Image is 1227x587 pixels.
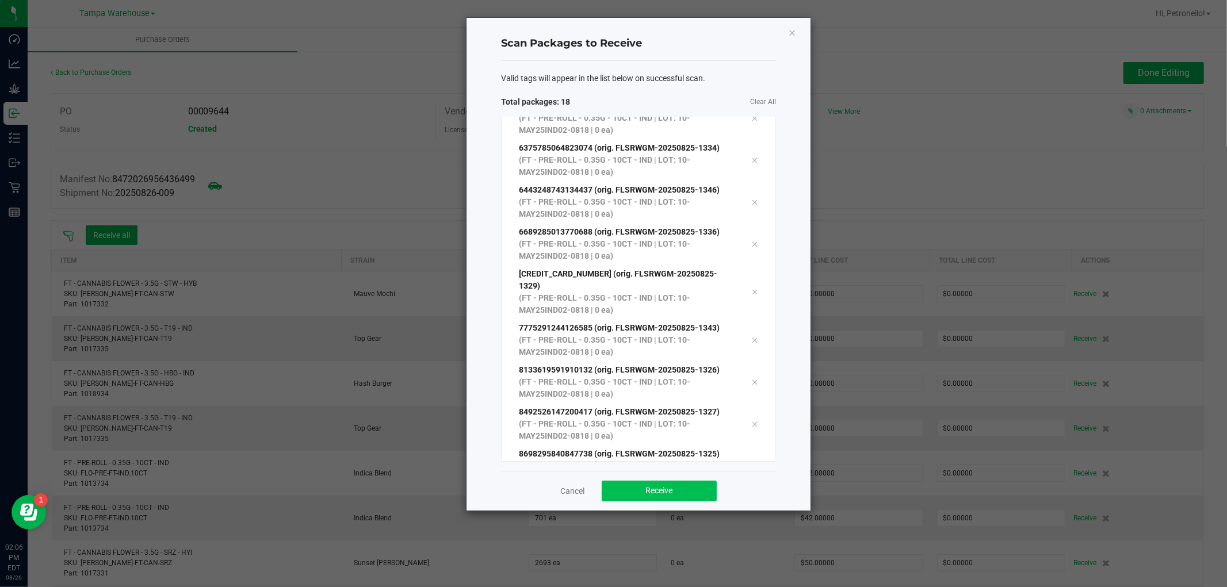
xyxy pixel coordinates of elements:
span: 7775291244126585 (orig. FLSRWGM-20250825-1343) [519,323,720,332]
div: Remove tag [743,417,767,431]
span: 8492526147200417 (orig. FLSRWGM-20250825-1327) [519,407,720,416]
p: (FT - PRE-ROLL - 0.35G - 10CT - IND | LOT: 10-MAY25IND02-0818 | 0 ea) [519,292,734,316]
div: Remove tag [743,153,767,167]
p: (FT - PRE-ROLL - 0.35G - 10CT - IND | LOT: 10-MAY25IND02-0818 | 0 ea) [519,460,734,484]
a: Clear All [750,97,776,107]
span: 6375785064823074 (orig. FLSRWGM-20250825-1334) [519,143,720,152]
a: Cancel [560,485,584,497]
iframe: Resource center [12,495,46,530]
p: (FT - PRE-ROLL - 0.35G - 10CT - IND | LOT: 10-MAY25IND02-0818 | 0 ea) [519,418,734,442]
div: Remove tag [743,237,767,251]
span: Total packages: 18 [501,96,639,108]
span: Receive [646,486,673,495]
p: (FT - PRE-ROLL - 0.35G - 10CT - IND | LOT: 10-MAY25IND02-0818 | 0 ea) [519,154,734,178]
span: [CREDIT_CARD_NUMBER] (orig. FLSRWGM-20250825-1329) [519,269,717,290]
p: (FT - PRE-ROLL - 0.35G - 10CT - IND | LOT: 10-MAY25IND02-0818 | 0 ea) [519,238,734,262]
span: 8698295840847738 (orig. FLSRWGM-20250825-1325) [519,449,720,458]
div: Remove tag [743,111,767,125]
span: 8133619591910132 (orig. FLSRWGM-20250825-1326) [519,365,720,374]
span: 6443248743134437 (orig. FLSRWGM-20250825-1346) [519,185,720,194]
p: (FT - PRE-ROLL - 0.35G - 10CT - IND | LOT: 10-MAY25IND02-0818 | 0 ea) [519,376,734,400]
p: (FT - PRE-ROLL - 0.35G - 10CT - IND | LOT: 10-MAY25IND02-0818 | 0 ea) [519,334,734,358]
p: (FT - PRE-ROLL - 0.35G - 10CT - IND | LOT: 10-MAY25IND02-0818 | 0 ea) [519,112,734,136]
div: Remove tag [743,375,767,389]
span: 6689285013770688 (orig. FLSRWGM-20250825-1336) [519,227,720,236]
div: Remove tag [743,459,767,473]
iframe: Resource center unread badge [34,493,48,507]
div: Remove tag [743,333,767,347]
div: Remove tag [743,285,767,299]
p: (FT - PRE-ROLL - 0.35G - 10CT - IND | LOT: 10-MAY25IND02-0818 | 0 ea) [519,196,734,220]
button: Receive [602,481,717,501]
button: Close [788,25,796,39]
div: Remove tag [743,195,767,209]
h4: Scan Packages to Receive [501,36,776,51]
span: Valid tags will appear in the list below on successful scan. [501,72,705,85]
